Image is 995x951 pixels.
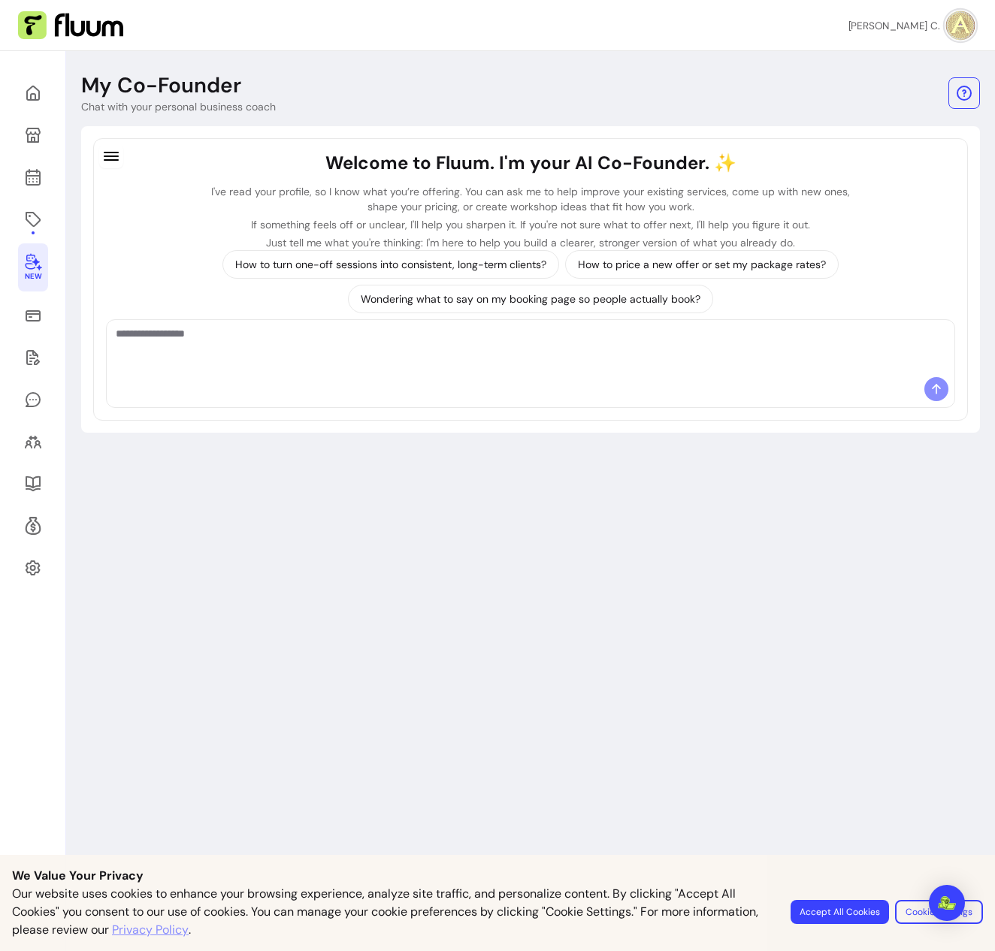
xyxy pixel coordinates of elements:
p: Chat with your personal business coach [81,99,276,114]
a: My Messages [18,382,48,418]
textarea: Ask me anything... [116,326,945,371]
a: Calendar [18,159,48,195]
p: My Co-Founder [81,72,241,99]
span: [PERSON_NAME] C. [848,18,940,32]
a: Resources [18,466,48,502]
a: My Co-Founder [18,243,48,291]
span: New [25,272,41,282]
a: Privacy Policy [112,921,189,939]
a: Clients [18,424,48,460]
a: Home [18,75,48,111]
p: Just tell me what you're thinking: I'm here to help you build a clearer, stronger version of what... [203,235,858,250]
a: Offerings [18,201,48,237]
button: Accept All Cookies [791,900,889,924]
p: How to price a new offer or set my package rates? [578,257,826,272]
a: My Page [18,117,48,153]
p: I've read your profile, so I know what you’re offering. You can ask me to help improve your exist... [203,184,858,214]
img: avatar [946,11,975,40]
img: Fluum Logo [18,11,123,40]
p: How to turn one-off sessions into consistent, long-term clients? [235,257,546,272]
div: Ouvrir le Messenger Intercom [929,885,965,921]
a: Settings [18,550,48,586]
p: If something feels off or unclear, I'll help you sharpen it. If you're not sure what to offer nex... [203,217,858,232]
a: Sales [18,297,48,334]
a: Refer & Earn [18,508,48,544]
p: Wondering what to say on my booking page so people actually book? [361,291,700,306]
h1: Welcome to Fluum. I'm your AI Co-Founder. ✨ [203,151,858,175]
a: Waivers [18,340,48,376]
button: Cookie Settings [895,900,983,924]
p: Our website uses cookies to enhance your browsing experience, analyze site traffic, and personali... [12,885,773,939]
p: We Value Your Privacy [12,867,983,885]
